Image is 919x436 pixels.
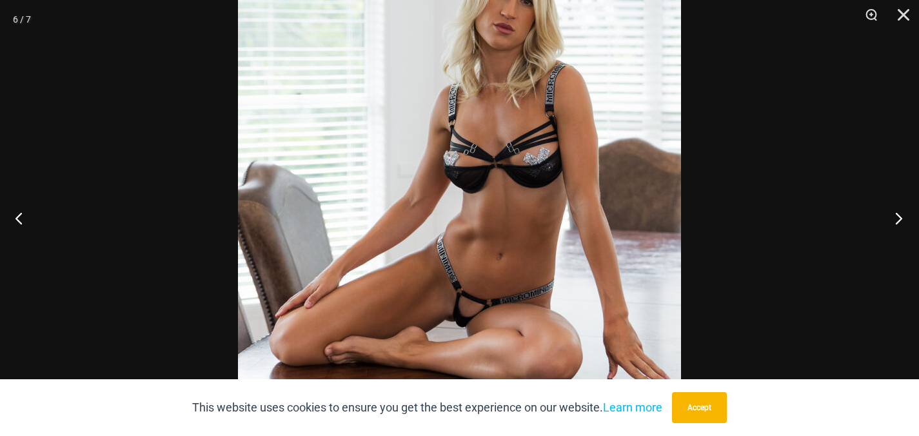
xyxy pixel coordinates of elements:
[672,392,727,423] button: Accept
[13,10,31,29] div: 6 / 7
[192,398,662,417] p: This website uses cookies to ensure you get the best experience on our website.
[871,186,919,250] button: Next
[603,401,662,414] a: Learn more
